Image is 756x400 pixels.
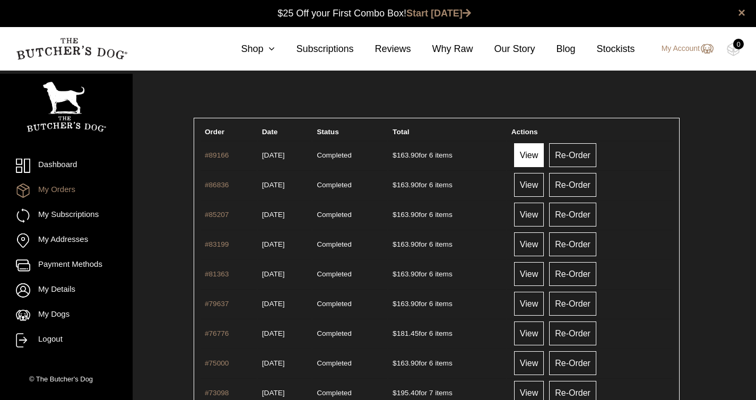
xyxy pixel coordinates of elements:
a: Dashboard [16,159,117,173]
td: Completed [312,259,387,288]
td: for 6 items [388,200,506,229]
td: Completed [312,349,387,377]
time: [DATE] [262,240,285,248]
a: Shop [220,42,275,56]
span: Order [205,128,224,136]
time: [DATE] [262,300,285,308]
span: 163.90 [393,151,419,159]
span: 163.90 [393,270,419,278]
span: 163.90 [393,211,419,219]
a: Stockists [576,42,635,56]
span: $ [393,329,397,337]
td: for 6 items [388,170,506,199]
td: for 6 items [388,349,506,377]
img: TBD_Portrait_Logo_White.png [27,82,106,132]
a: My Dogs [16,308,117,323]
a: #86836 [205,181,229,189]
td: for 6 items [388,259,506,288]
a: Re-Order [549,292,596,316]
span: 163.90 [393,181,419,189]
time: [DATE] [262,211,285,219]
a: My Addresses [16,233,117,248]
a: close [738,6,745,19]
td: Completed [312,170,387,199]
a: My Details [16,283,117,298]
a: #85207 [205,211,229,219]
a: #83199 [205,240,229,248]
span: Total [393,128,409,136]
span: 163.90 [393,300,419,308]
a: Re-Order [549,203,596,227]
a: View [514,262,544,286]
td: for 6 items [388,141,506,169]
time: [DATE] [262,329,285,337]
a: My Account [651,42,714,55]
a: #73098 [205,389,229,397]
a: Re-Order [549,262,596,286]
span: 181.45 [393,329,419,337]
td: Completed [312,319,387,347]
span: $ [393,359,397,367]
a: View [514,351,544,375]
span: 163.90 [393,359,419,367]
span: Status [317,128,339,136]
a: Start [DATE] [406,8,471,19]
span: Date [262,128,277,136]
td: for 6 items [388,319,506,347]
td: Completed [312,200,387,229]
td: for 6 items [388,289,506,318]
img: TBD_Cart-Empty.png [727,42,740,56]
span: $ [393,181,397,189]
span: $ [393,270,397,278]
a: View [514,321,544,345]
a: Re-Order [549,232,596,256]
td: for 6 items [388,230,506,258]
td: Completed [312,230,387,258]
a: Blog [535,42,576,56]
a: Payment Methods [16,258,117,273]
span: $ [393,389,397,397]
span: Actions [511,128,538,136]
a: View [514,203,544,227]
span: 195.40 [393,389,419,397]
span: $ [393,211,397,219]
a: #75000 [205,359,229,367]
a: Re-Order [549,173,596,197]
a: Why Raw [411,42,473,56]
a: My Orders [16,184,117,198]
time: [DATE] [262,151,285,159]
a: My Subscriptions [16,208,117,223]
a: #81363 [205,270,229,278]
a: Re-Order [549,321,596,345]
div: 0 [733,39,744,49]
a: #79637 [205,300,229,308]
a: View [514,232,544,256]
time: [DATE] [262,181,285,189]
a: #89166 [205,151,229,159]
span: $ [393,151,397,159]
a: Re-Order [549,143,596,167]
td: Completed [312,289,387,318]
time: [DATE] [262,359,285,367]
a: View [514,173,544,197]
time: [DATE] [262,270,285,278]
span: $ [393,240,397,248]
a: #76776 [205,329,229,337]
span: $ [393,300,397,308]
a: Our Story [473,42,535,56]
span: 163.90 [393,240,419,248]
td: Completed [312,141,387,169]
time: [DATE] [262,389,285,397]
a: Reviews [353,42,411,56]
a: Subscriptions [275,42,353,56]
a: View [514,143,544,167]
a: Logout [16,333,117,347]
a: Re-Order [549,351,596,375]
a: View [514,292,544,316]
